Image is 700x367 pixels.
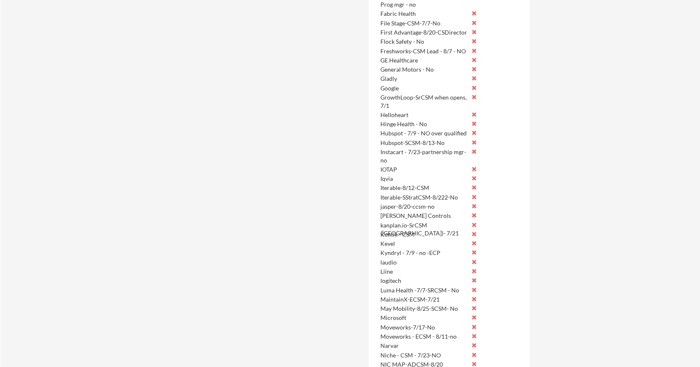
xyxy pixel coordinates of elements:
[380,295,468,304] div: MaintainX-ECSM-7/21
[380,332,468,341] div: Moveworks - ECSM - 8/11-no
[380,212,468,220] div: [PERSON_NAME] Controls
[380,120,468,128] div: Hinge Health - No
[380,305,468,313] div: May Mobility-8/25-SCSM- No
[380,202,468,211] div: jasper-8/20-ccsm-no
[380,314,468,322] div: Microsoft
[380,221,468,237] div: kanplan.io-SrCSM ([GEOGRAPHIC_DATA])- 7/21
[380,249,468,257] div: Kyndryl - 7/9 - no -ECP
[380,258,468,267] div: laudio
[380,165,468,174] div: IOTAP
[380,323,468,332] div: Moveworks-7/17-No
[380,65,468,74] div: General Motors - No
[380,184,468,192] div: Iterable-8/12-CSM
[380,286,468,295] div: Luma Health -7/7-SRCSM - No
[380,28,468,37] div: First Advantage-8/20-CSDirector
[380,351,468,360] div: Niche - CSM - 7/23-NO
[380,56,468,65] div: GE Healthcare
[380,10,468,18] div: Fabric Health
[380,139,468,147] div: Hubspot-SCSM-8/13-No
[380,47,468,55] div: Freshworks-CSM Lead - 8/7 - NO
[380,230,468,239] div: Kentik - CSM
[380,111,468,119] div: Helloheart
[380,75,468,83] div: Gladly
[380,129,468,137] div: Hubspot - 7/9 - NO over qualified
[380,84,468,92] div: Google
[380,37,468,46] div: Flock Safety - No
[380,342,468,350] div: Narvar
[380,267,468,276] div: Liine
[380,19,468,27] div: File Stage-CSM-7/7-No
[380,277,468,285] div: logitech
[380,148,468,164] div: Instacart - 7/23-partnership mgr- no
[380,175,468,183] div: Iqvia
[380,240,468,248] div: Kevel
[380,93,468,110] div: GrowthLoop-SrCSM when opens, 7/1
[380,193,468,202] div: Iterable-SStratCSM-8/222-No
